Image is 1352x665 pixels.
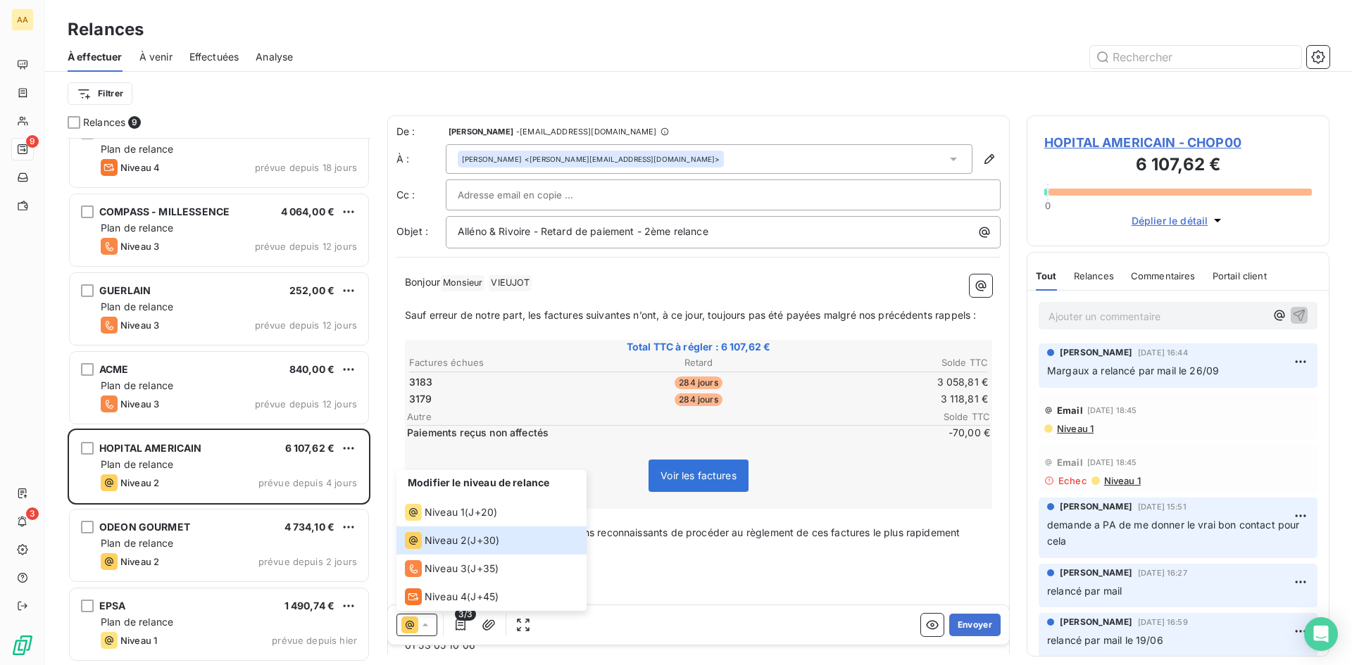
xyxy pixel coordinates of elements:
[189,50,239,64] span: Effectuées
[425,590,467,604] span: Niveau 4
[1060,616,1132,628] span: [PERSON_NAME]
[1044,133,1312,152] span: HOPITAL AMERICAIN - CHOP00
[1057,457,1083,468] span: Email
[83,115,125,129] span: Relances
[1058,475,1087,486] span: Echec
[1056,423,1094,434] span: Niveau 1
[1057,405,1083,416] span: Email
[949,614,1001,636] button: Envoyer
[272,635,357,646] span: prévue depuis hier
[281,205,335,217] span: 4 064,00 €
[462,154,720,164] div: <[PERSON_NAME][EMAIL_ADDRESS][DOMAIN_NAME]>
[425,533,467,547] span: Niveau 2
[99,363,129,375] span: ACME
[255,319,357,331] span: prévue depuis 12 jours
[405,504,497,521] div: (
[407,411,906,422] span: Autre
[906,426,990,440] span: -70,00 €
[396,225,428,237] span: Objet :
[101,300,173,312] span: Plan de relance
[407,426,903,440] span: Paiements reçus non affectés
[101,143,173,155] span: Plan de relance
[68,138,370,665] div: grid
[405,588,499,605] div: (
[120,635,157,646] span: Niveau 1
[255,162,357,173] span: prévue depuis 18 jours
[101,616,173,628] span: Plan de relance
[101,537,173,549] span: Plan de relance
[1103,475,1141,486] span: Niveau 1
[120,162,160,173] span: Niveau 4
[1047,585,1122,597] span: relancé par mail
[1047,365,1219,376] span: Margaux a relancé par mail le 26/09
[139,50,173,64] span: À venir
[458,184,609,205] input: Adresse email en copie ...
[455,608,476,621] span: 3/3
[1047,519,1303,547] span: demande a PA de me donner le vrai bon contact pour cela
[285,442,335,454] span: 6 107,62 €
[405,309,976,321] span: Sauf erreur de notre part, les factures suivantes n’ont, à ce jour, toujours pas été payées malgr...
[796,391,989,407] td: 3 118,81 €
[462,154,522,164] span: [PERSON_NAME]
[1304,617,1338,651] div: Open Intercom Messenger
[289,284,334,296] span: 252,00 €
[258,556,357,567] span: prévue depuis 2 jours
[602,355,794,370] th: Retard
[26,135,39,148] span: 9
[1087,406,1137,414] span: [DATE] 18:45
[661,469,737,481] span: Voir les factures
[11,634,34,657] img: Logo LeanPay
[1138,618,1188,626] span: [DATE] 16:59
[425,562,467,576] span: Niveau 3
[906,411,990,422] span: Solde TTC
[1074,270,1114,281] span: Relances
[1138,502,1187,511] span: [DATE] 15:51
[1138,569,1187,577] span: [DATE] 16:27
[1132,213,1208,228] span: Déplier le détail
[441,275,484,291] span: Monsieur
[284,600,335,612] span: 1 490,74 €
[408,476,549,488] span: Modifier le niveau de relance
[396,125,446,139] span: De :
[68,82,132,105] button: Filtrer
[68,17,144,42] h3: Relances
[101,458,173,470] span: Plan de relance
[470,562,499,576] span: J+35 )
[468,505,497,519] span: J+20 )
[255,398,357,410] span: prévue depuis 12 jours
[68,50,123,64] span: À effectuer
[1127,213,1229,229] button: Déplier le détail
[425,505,465,519] span: Niveau 1
[1213,270,1267,281] span: Portail client
[796,355,989,370] th: Solde TTC
[449,127,513,136] span: [PERSON_NAME]
[120,398,159,410] span: Niveau 3
[470,590,499,604] span: J+45 )
[284,521,335,533] span: 4 734,10 €
[1045,200,1051,211] span: 0
[796,374,989,390] td: 3 058,81 €
[489,275,532,291] span: VIEUJOT
[1036,270,1057,281] span: Tout
[289,363,334,375] span: 840,00 €
[99,442,202,454] span: HOPITAL AMERICAIN
[1090,46,1301,68] input: Rechercher
[1060,566,1132,579] span: [PERSON_NAME]
[675,376,722,389] span: 284 jours
[99,284,151,296] span: GUERLAIN
[1138,348,1188,357] span: [DATE] 16:44
[128,116,141,129] span: 9
[405,276,440,288] span: Bonjour
[101,222,173,234] span: Plan de relance
[99,521,190,533] span: ODEON GOURMET
[255,241,357,252] span: prévue depuis 12 jours
[1060,500,1132,513] span: [PERSON_NAME]
[409,375,433,389] span: 3183
[405,526,963,555] span: Dans l’intérêt de tous, nous vous serions reconnaissants de procéder au règlement de ces factures...
[99,205,230,217] span: COMPASS - MILLESSENCE
[256,50,293,64] span: Analyse
[11,8,34,31] div: AA
[120,319,159,331] span: Niveau 3
[1047,634,1163,646] span: relancé par mail le 19/06
[407,340,990,354] span: Total TTC à régler : 6 107,62 €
